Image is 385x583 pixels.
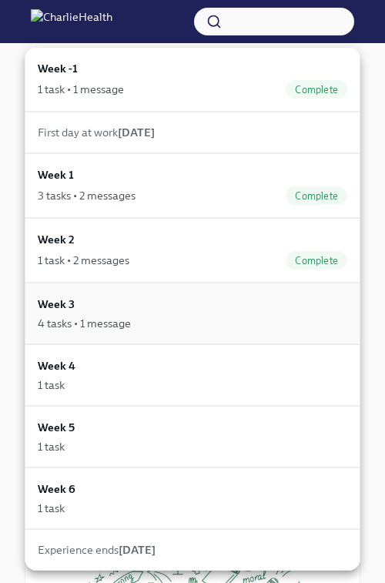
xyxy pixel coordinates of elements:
a: Week 34 tasks • 1 message [25,283,360,344]
h6: Week 5 [38,419,75,436]
h6: Week 6 [38,481,75,498]
div: 1 task [38,377,65,393]
div: 1 task [38,439,65,454]
span: First day at work [38,126,155,139]
h6: Week -1 [38,60,78,77]
span: Complete [286,190,347,202]
a: Week -11 task • 1 messageComplete [25,47,360,112]
a: Week 61 task [25,467,360,529]
h6: Week 1 [38,166,74,183]
div: 1 task • 1 message [38,82,124,97]
div: 4 tasks • 1 message [38,316,131,331]
span: Experience ends [38,543,156,557]
h6: Week 4 [38,357,75,374]
h6: Week 3 [38,296,75,313]
a: Week 41 task [25,344,360,406]
div: 3 tasks • 2 messages [38,188,136,203]
strong: [DATE] [118,126,155,139]
a: Week 51 task [25,406,360,467]
h6: Week 2 [38,231,75,248]
div: 1 task • 2 messages [38,253,129,268]
span: Complete [286,84,347,95]
div: 1 task [38,501,65,516]
a: Week 13 tasks • 2 messagesComplete [25,153,360,218]
strong: [DATE] [119,543,156,557]
span: Complete [286,255,347,266]
a: Week 21 task • 2 messagesComplete [25,218,360,283]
